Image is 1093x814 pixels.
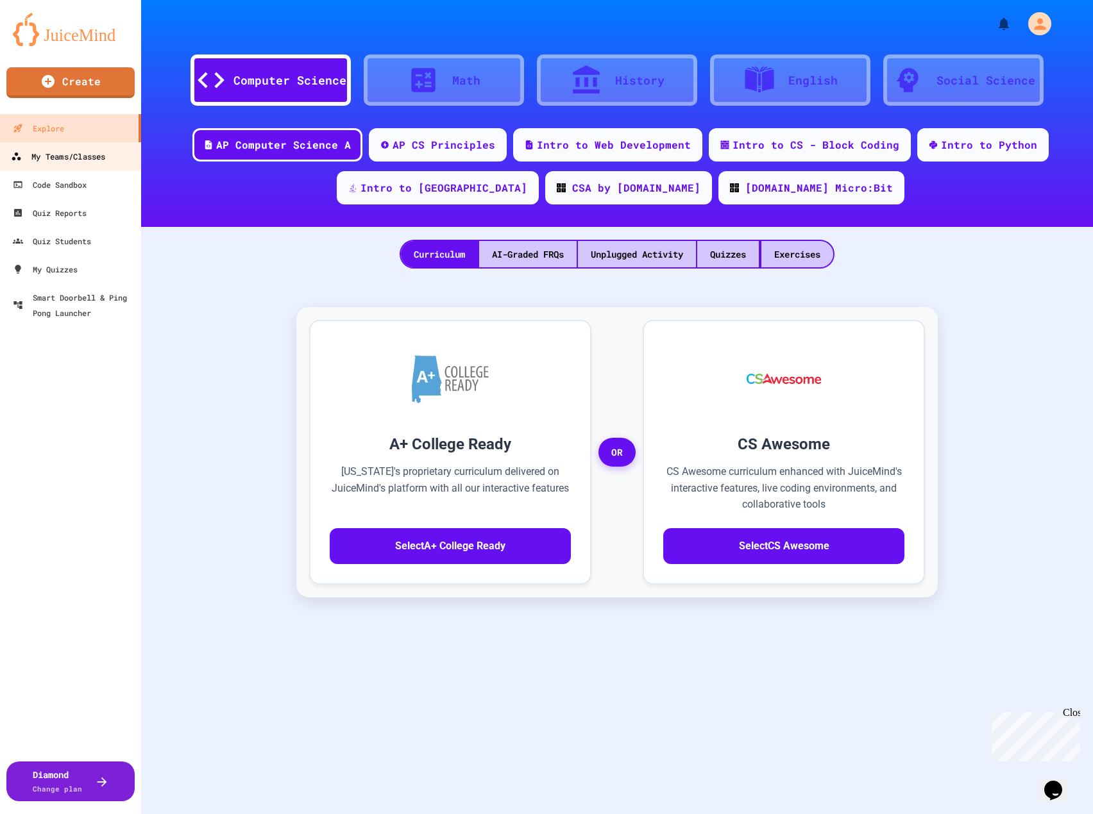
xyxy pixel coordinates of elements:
[13,290,136,320] div: Smart Doorbell & Ping Pong Launcher
[6,67,135,98] a: Create
[537,137,691,153] div: Intro to Web Development
[13,233,91,249] div: Quiz Students
[6,761,135,801] button: DiamondChange plan
[557,183,566,192] img: CODE_logo_RGB.png
[733,137,899,153] div: Intro to CS - Block Coding
[393,137,495,153] div: AP CS Principles
[663,463,904,513] p: CS Awesome curriculum enhanced with JuiceMind's interactive features, live coding environments, a...
[13,262,78,277] div: My Quizzes
[615,72,665,89] div: History
[761,241,833,267] div: Exercises
[697,241,759,267] div: Quizzes
[572,180,700,195] div: CSA by [DOMAIN_NAME]
[788,72,838,89] div: English
[1039,763,1080,801] iframe: chat widget
[663,433,904,456] h3: CS Awesome
[1015,9,1055,38] div: My Account
[360,180,527,195] div: Intro to [GEOGRAPHIC_DATA]
[13,177,87,192] div: Code Sandbox
[745,180,893,195] div: [DOMAIN_NAME] Micro:Bit
[401,241,478,267] div: Curriculum
[33,768,82,795] div: Diamond
[412,355,489,403] img: A+ College Ready
[578,241,696,267] div: Unplugged Activity
[598,438,636,467] span: OR
[730,183,739,192] img: CODE_logo_RGB.png
[13,120,64,136] div: Explore
[33,784,82,793] span: Change plan
[330,433,571,456] h3: A+ College Ready
[13,205,87,220] div: Quiz Reports
[11,149,105,165] div: My Teams/Classes
[734,340,835,417] img: CS Awesome
[330,528,571,564] button: SelectA+ College Ready
[987,707,1080,761] iframe: chat widget
[330,463,571,513] p: [US_STATE]'s proprietary curriculum delivered on JuiceMind's platform with all our interactive fe...
[452,72,480,89] div: Math
[216,137,351,153] div: AP Computer Science A
[941,137,1037,153] div: Intro to Python
[13,13,128,46] img: logo-orange.svg
[663,528,904,564] button: SelectCS Awesome
[936,72,1035,89] div: Social Science
[233,72,346,89] div: Computer Science
[5,5,89,81] div: Chat with us now!Close
[972,13,1015,35] div: My Notifications
[479,241,577,267] div: AI-Graded FRQs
